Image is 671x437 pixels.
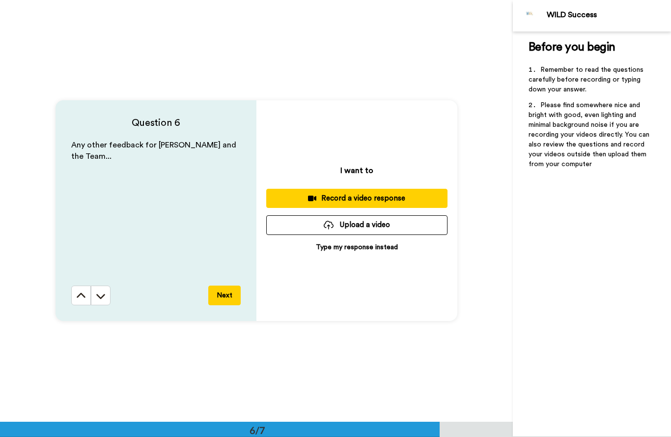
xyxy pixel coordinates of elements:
span: Remember to read the questions carefully before recording or typing down your answer. [529,66,645,93]
p: Type my response instead [316,242,398,252]
div: 6/7 [234,423,281,437]
button: Record a video response [266,189,447,208]
span: Before you begin [529,41,615,53]
span: Any other feedback for [PERSON_NAME] and the Team... [71,141,238,160]
h4: Question 6 [71,116,241,130]
div: WILD Success [547,10,671,20]
button: Upload a video [266,215,447,234]
p: I want to [340,165,373,176]
span: Please find somewhere nice and bright with good, even lighting and minimal background noise if yo... [529,102,651,168]
img: Profile Image [518,4,542,28]
button: Next [208,286,241,305]
div: Record a video response [274,193,440,204]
